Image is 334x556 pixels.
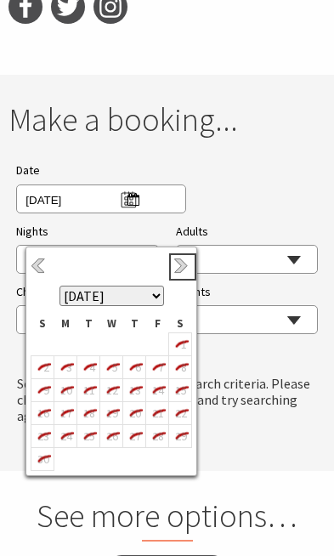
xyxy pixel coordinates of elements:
[100,356,122,378] i: 5
[77,425,100,448] td: 25
[146,315,169,333] th: F
[54,356,76,378] i: 3
[31,379,54,402] td: 9
[16,161,317,213] div: Please choose your desired arrival date
[169,425,191,447] i: 29
[77,315,100,333] th: T
[169,315,192,333] th: S
[123,425,145,447] i: 27
[100,379,123,402] td: 12
[146,425,169,448] td: 28
[146,379,168,401] i: 14
[54,402,76,424] i: 17
[169,333,192,356] td: 1
[146,425,168,447] i: 28
[31,402,54,424] i: 16
[176,224,208,239] span: Adults
[31,379,54,401] i: 9
[25,496,309,542] h2: See more options…
[100,379,122,401] i: 12
[169,402,191,424] i: 22
[8,100,326,139] h2: Make a booking...
[100,402,122,424] i: 19
[100,356,123,379] td: 5
[77,356,99,378] i: 4
[31,425,54,447] i: 23
[16,284,58,299] span: Children
[123,356,146,379] td: 6
[146,356,168,378] i: 7
[100,425,123,448] td: 26
[123,402,146,425] td: 20
[54,315,77,333] th: M
[169,356,191,378] i: 8
[123,402,145,424] i: 20
[54,425,76,447] i: 24
[169,379,192,402] td: 15
[31,356,54,378] i: 2
[77,425,99,447] i: 25
[146,402,169,425] td: 21
[31,402,54,425] td: 16
[54,379,76,401] i: 10
[54,402,77,425] td: 17
[16,162,40,178] span: Date
[31,448,54,471] td: 30
[54,425,77,448] td: 24
[100,425,122,447] i: 26
[169,402,192,425] td: 22
[31,448,54,470] i: 30
[16,222,158,274] div: Choose a number of nights
[169,356,192,379] td: 8
[77,402,100,425] td: 18
[54,379,77,402] td: 10
[169,425,192,448] td: 29
[146,402,168,424] i: 21
[123,315,146,333] th: T
[77,379,99,401] i: 11
[123,379,145,401] i: 13
[169,379,191,401] i: 15
[123,425,146,448] td: 27
[77,356,100,379] td: 4
[8,376,326,425] h3: Sorry, no results match your search criteria. Please change your dates and options and try search...
[31,356,54,379] td: 2
[54,356,77,379] td: 3
[123,379,146,402] td: 13
[25,190,139,213] span: [DATE]
[16,222,48,241] span: Nights
[169,333,191,355] i: 1
[100,402,123,425] td: 19
[31,425,54,448] td: 23
[146,379,169,402] td: 14
[146,356,169,379] td: 7
[77,402,99,424] i: 18
[123,356,145,378] i: 6
[100,315,123,333] th: W
[31,315,54,333] th: S
[77,379,100,402] td: 11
